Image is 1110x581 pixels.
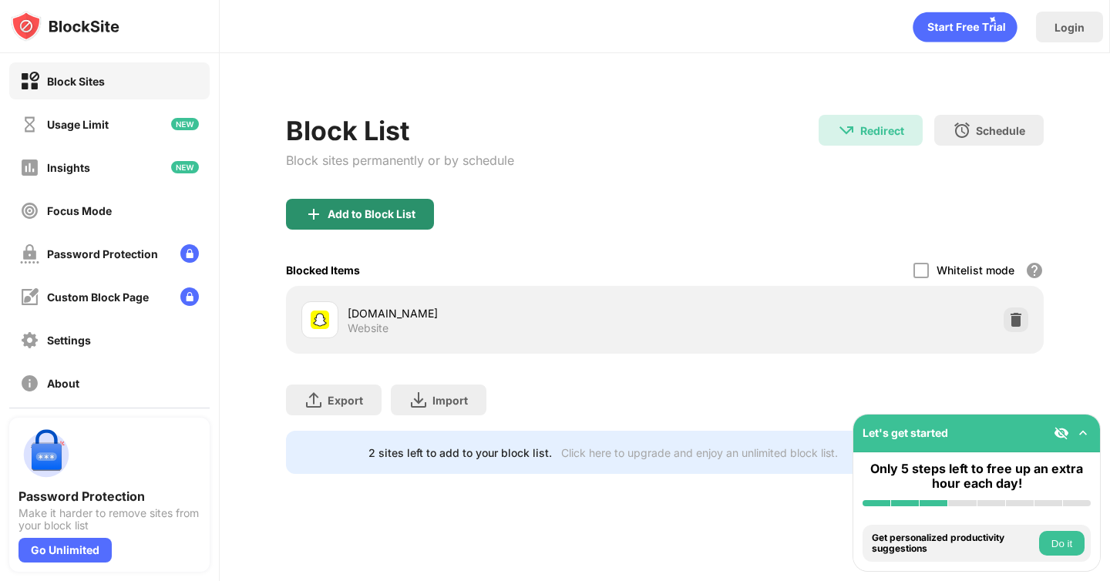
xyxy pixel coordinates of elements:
[20,115,39,134] img: time-usage-off.svg
[863,426,948,439] div: Let's get started
[1054,425,1069,441] img: eye-not-visible.svg
[18,538,112,563] div: Go Unlimited
[18,427,74,482] img: push-password-protection.svg
[47,161,90,174] div: Insights
[47,334,91,347] div: Settings
[20,331,39,350] img: settings-off.svg
[348,321,388,335] div: Website
[20,72,39,91] img: block-on.svg
[286,264,360,277] div: Blocked Items
[311,311,329,329] img: favicons
[18,489,200,504] div: Password Protection
[171,161,199,173] img: new-icon.svg
[976,124,1025,137] div: Schedule
[47,204,112,217] div: Focus Mode
[20,244,39,264] img: password-protection-off.svg
[863,462,1091,491] div: Only 5 steps left to free up an extra hour each day!
[18,507,200,532] div: Make it harder to remove sites from your block list
[1039,531,1085,556] button: Do it
[368,446,552,459] div: 2 sites left to add to your block list.
[561,446,838,459] div: Click here to upgrade and enjoy an unlimited block list.
[432,394,468,407] div: Import
[47,290,149,304] div: Custom Block Page
[11,11,119,42] img: logo-blocksite.svg
[286,153,514,168] div: Block sites permanently or by schedule
[47,75,105,88] div: Block Sites
[20,158,39,177] img: insights-off.svg
[328,394,363,407] div: Export
[872,532,1035,555] div: Get personalized productivity suggestions
[1054,21,1085,34] div: Login
[180,244,199,263] img: lock-menu.svg
[180,287,199,306] img: lock-menu.svg
[937,264,1014,277] div: Whitelist mode
[286,115,514,146] div: Block List
[47,118,109,131] div: Usage Limit
[20,201,39,220] img: focus-off.svg
[20,287,39,307] img: customize-block-page-off.svg
[47,377,79,390] div: About
[1075,425,1091,441] img: omni-setup-toggle.svg
[913,12,1017,42] div: animation
[20,374,39,393] img: about-off.svg
[860,124,904,137] div: Redirect
[171,118,199,130] img: new-icon.svg
[47,247,158,260] div: Password Protection
[348,305,664,321] div: [DOMAIN_NAME]
[328,208,415,220] div: Add to Block List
